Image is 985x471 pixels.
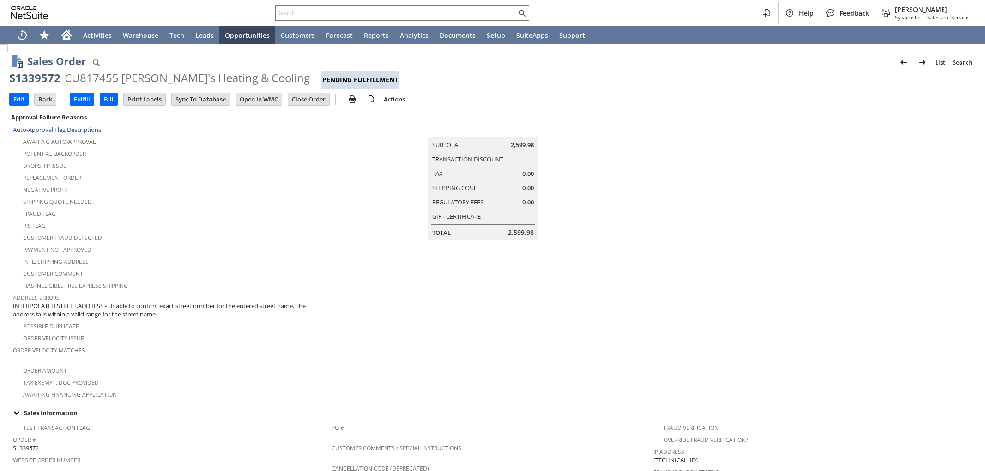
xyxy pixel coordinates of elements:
a: Order # [13,436,36,444]
a: List [931,55,949,70]
svg: Home [61,30,72,41]
div: Approval Failure Reasons [9,111,328,123]
img: print.svg [347,94,358,105]
a: Setup [481,26,511,44]
span: Tech [169,31,184,40]
span: Warehouse [123,31,158,40]
a: Leads [190,26,219,44]
input: Print Labels [124,93,165,105]
svg: Recent Records [17,30,28,41]
a: Tech [164,26,190,44]
a: Home [55,26,78,44]
span: Analytics [400,31,429,40]
div: Shortcuts [33,26,55,44]
a: Shipping Quote Needed [23,198,92,206]
a: Tax [432,169,443,178]
span: 2,599.98 [511,141,534,149]
a: Negative Profit [23,186,69,194]
a: Payment not approved [23,246,91,254]
a: Documents [434,26,481,44]
input: Open In WMC [236,93,282,105]
img: Quick Find [91,57,102,68]
span: - [924,14,925,21]
a: Tax Exempt. Doc Provided [23,379,99,387]
span: Setup [487,31,505,40]
input: Back [35,93,56,105]
span: Sales and Service [927,14,968,21]
img: add-record.svg [365,94,376,105]
input: Search [276,7,516,18]
a: Order Velocity Issue [23,334,84,342]
a: Support [554,26,591,44]
a: Intl. Shipping Address [23,258,89,266]
span: Leads [195,31,214,40]
a: Fraud Flag [23,210,56,218]
a: IP Address [653,448,684,456]
a: Customer Fraud Detected [23,234,102,242]
a: Override Fraud Verification? [664,436,748,444]
span: [PERSON_NAME] [895,5,968,14]
a: Activities [78,26,117,44]
a: Customers [275,26,320,44]
a: Reports [358,26,394,44]
span: Customers [281,31,315,40]
a: Awaiting Auto-Approval [23,138,96,146]
a: Website Order Number [13,456,80,464]
div: Pending Fulfillment [321,71,399,89]
input: Sync To Database [172,93,230,105]
span: S1339572 [13,444,39,453]
a: Replacement Order [23,174,81,182]
span: 2,599.98 [508,228,534,237]
div: Sales Information [9,407,972,419]
span: Forecast [326,31,353,40]
svg: Shortcuts [39,30,50,41]
span: Help [799,9,814,18]
a: Potential Backorder [23,150,86,158]
span: Feedback [840,9,869,18]
a: Total [432,228,451,237]
a: Subtotal [432,141,461,149]
a: Transaction Discount [432,155,503,163]
span: 0.00 [522,198,534,207]
a: Recent Records [11,26,33,44]
svg: logo [11,6,48,19]
img: Next [917,57,928,68]
span: Opportunities [225,31,270,40]
span: Sylvane Inc [895,14,922,21]
a: Test Transaction Flag [23,424,90,432]
td: Sales Information [9,407,976,419]
a: Warehouse [117,26,164,44]
a: Search [949,55,976,70]
h1: Sales Order [27,54,86,69]
div: CU817455 [PERSON_NAME]'s Heating & Cooling [65,71,310,85]
a: Gift Certificate [432,212,481,221]
a: Address Errors [13,294,60,302]
a: Auto-Approval Flag Descriptions [13,125,101,134]
a: Possible Duplicate [23,322,79,330]
caption: Summary [428,123,538,137]
a: Regulatory Fees [432,198,483,206]
a: RIS flag [23,222,46,230]
span: INTERPOLATED.STREET.ADDRESS - Unable to confirm exact street number for the entered street name. ... [13,302,327,319]
span: 0.00 [522,184,534,192]
input: Close Order [288,93,329,105]
a: Forecast [320,26,358,44]
a: Customer Comment [23,270,83,278]
a: SuiteApps [511,26,554,44]
span: Reports [364,31,389,40]
a: Dropship Issue [23,162,66,170]
span: SuiteApps [516,31,548,40]
span: Activities [83,31,112,40]
input: Fulfill [70,93,94,105]
a: Order Velocity Matches [13,346,85,354]
span: Documents [440,31,476,40]
input: Bill [100,93,117,105]
div: S1339572 [9,71,60,85]
span: [TECHNICAL_ID] [653,456,698,465]
svg: Search [516,7,527,18]
a: Fraud Verification [664,424,719,432]
span: Support [559,31,585,40]
img: Previous [898,57,909,68]
a: Awaiting Financing Application [23,391,117,399]
input: Edit [10,93,28,105]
